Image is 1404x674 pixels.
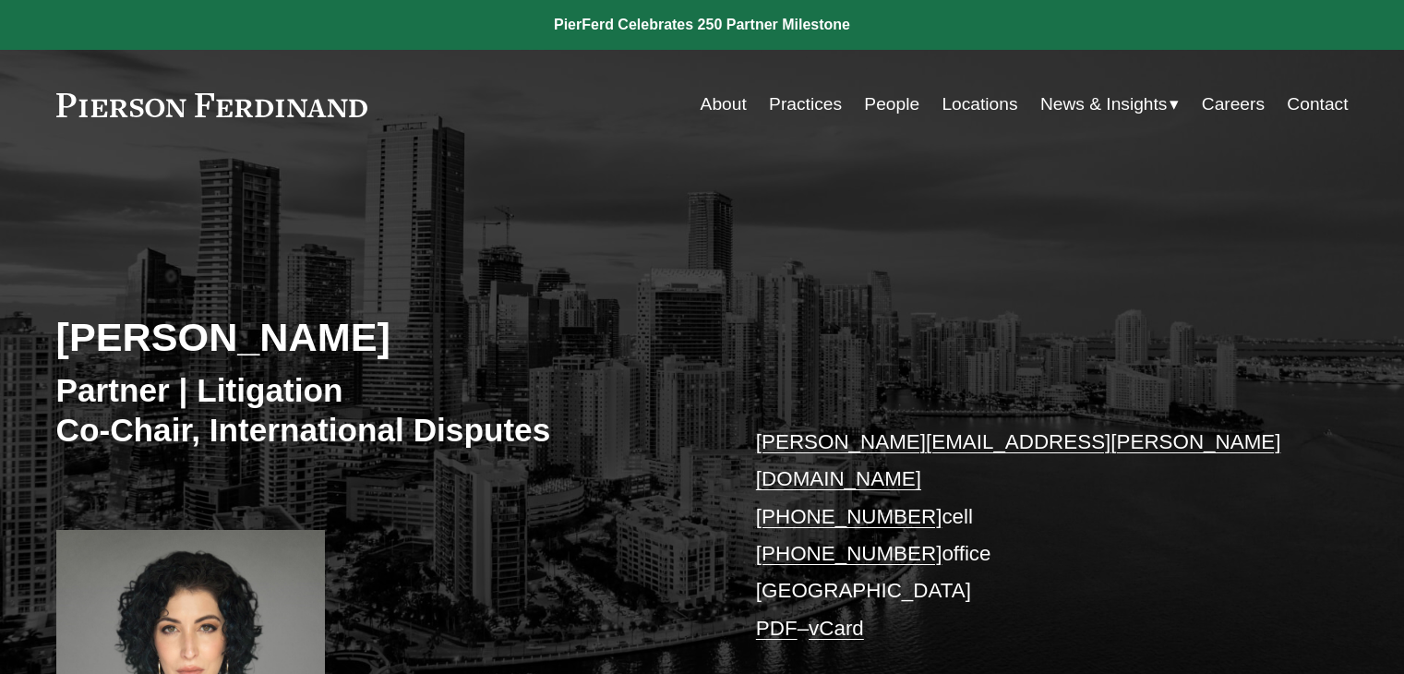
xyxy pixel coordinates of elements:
[756,617,798,640] a: PDF
[701,87,747,122] a: About
[1287,87,1348,122] a: Contact
[756,424,1294,647] p: cell office [GEOGRAPHIC_DATA] –
[942,87,1017,122] a: Locations
[56,313,702,361] h2: [PERSON_NAME]
[1040,87,1180,122] a: folder dropdown
[756,430,1281,490] a: [PERSON_NAME][EMAIL_ADDRESS][PERSON_NAME][DOMAIN_NAME]
[1040,89,1168,121] span: News & Insights
[809,617,864,640] a: vCard
[864,87,919,122] a: People
[756,505,942,528] a: [PHONE_NUMBER]
[1202,87,1265,122] a: Careers
[56,370,702,451] h3: Partner | Litigation Co-Chair, International Disputes
[756,542,942,565] a: [PHONE_NUMBER]
[769,87,842,122] a: Practices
